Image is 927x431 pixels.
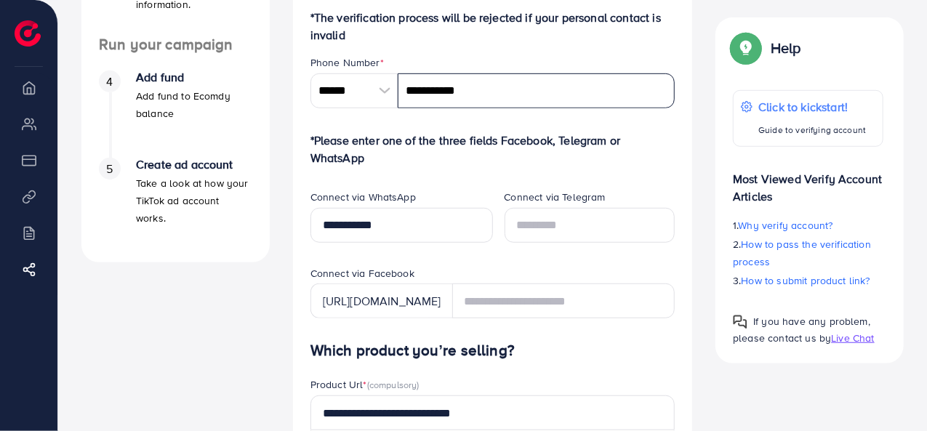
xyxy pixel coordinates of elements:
p: *The verification process will be rejected if your personal contact is invalid [310,9,675,44]
p: Click to kickstart! [758,98,866,116]
p: 1. [733,217,883,234]
label: Phone Number [310,55,384,70]
p: Add fund to Ecomdy balance [136,87,252,122]
p: Most Viewed Verify Account Articles [733,158,883,205]
li: Create ad account [81,158,270,245]
span: If you have any problem, please contact us by [733,314,870,345]
iframe: Chat [865,366,916,420]
p: 3. [733,272,883,289]
p: Help [771,39,801,57]
p: Take a look at how your TikTok ad account works. [136,174,252,227]
label: Connect via Facebook [310,266,414,281]
p: *Please enter one of the three fields Facebook, Telegram or WhatsApp [310,132,675,166]
h4: Run your campaign [81,36,270,54]
span: How to pass the verification process [733,237,871,269]
img: Popup guide [733,315,747,329]
h4: Add fund [136,71,252,84]
span: Live Chat [831,331,874,345]
span: 4 [106,73,113,90]
p: 2. [733,235,883,270]
span: (compulsory) [367,378,420,391]
p: Guide to verifying account [758,121,866,139]
label: Connect via Telegram [505,190,606,204]
img: Popup guide [733,35,759,61]
img: logo [15,20,41,47]
li: Add fund [81,71,270,158]
label: Product Url [310,377,420,392]
h4: Which product you’re selling? [310,342,675,360]
h4: Create ad account [136,158,252,172]
label: Connect via WhatsApp [310,190,416,204]
span: How to submit product link? [742,273,870,288]
div: [URL][DOMAIN_NAME] [310,283,453,318]
span: Why verify account? [739,218,833,233]
span: 5 [106,161,113,177]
